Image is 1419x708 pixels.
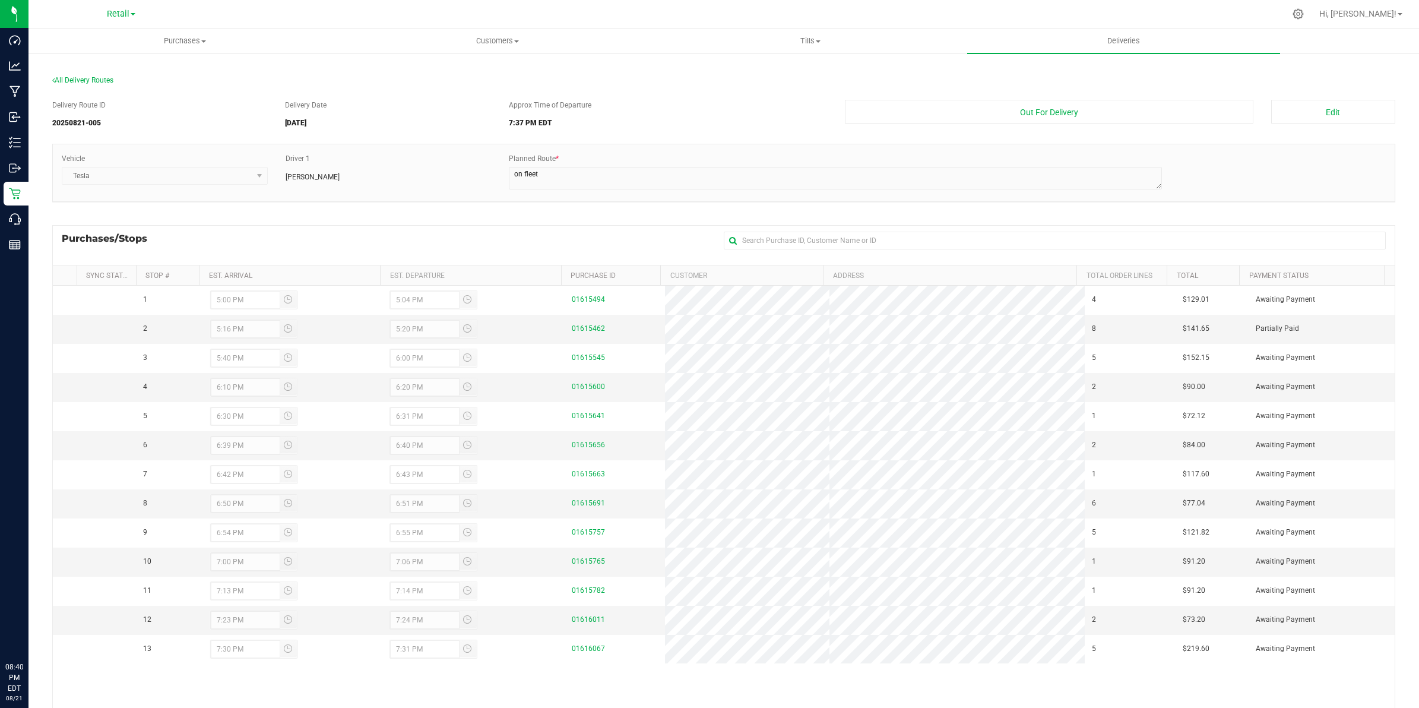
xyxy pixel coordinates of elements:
a: Est. Arrival [209,271,252,280]
a: Purchases [28,29,341,53]
span: Purchases [29,36,341,46]
span: 8 [143,498,147,509]
button: Out For Delivery [845,100,1253,124]
a: 01615691 [572,499,605,507]
a: 01615600 [572,383,605,391]
label: Driver 1 [286,153,310,164]
span: $73.20 [1183,614,1205,625]
span: 1 [1092,556,1096,567]
span: $77.04 [1183,498,1205,509]
span: $84.00 [1183,440,1205,451]
span: Awaiting Payment [1256,643,1315,655]
span: 2 [1092,614,1096,625]
a: 01615462 [572,324,605,333]
iframe: Resource center [12,613,47,649]
span: $91.20 [1183,585,1205,596]
th: Est. Departure [380,265,561,286]
span: Retail [107,9,129,19]
p: 08:40 PM EDT [5,662,23,694]
span: Awaiting Payment [1256,498,1315,509]
th: Address [823,265,1076,286]
th: Customer [660,265,823,286]
span: Awaiting Payment [1256,410,1315,422]
button: Edit [1271,100,1395,124]
a: Deliveries [967,29,1280,53]
span: Awaiting Payment [1256,556,1315,567]
a: 01616067 [572,644,605,653]
span: $72.12 [1183,410,1205,422]
span: Awaiting Payment [1256,527,1315,538]
a: 01615494 [572,295,605,304]
inline-svg: Reports [9,239,21,251]
span: 5 [1092,643,1096,655]
span: Purchases/Stops [62,232,159,246]
span: Awaiting Payment [1256,352,1315,364]
span: 5 [1092,352,1096,364]
input: Search Purchase ID, Customer Name or ID [724,232,1386,249]
span: 3 [143,352,147,364]
a: Payment Status [1249,271,1309,280]
span: 8 [1092,323,1096,334]
label: Vehicle [62,153,85,164]
span: $91.20 [1183,556,1205,567]
div: Manage settings [1291,8,1306,20]
h5: 7:37 PM EDT [509,119,827,127]
h5: [DATE] [285,119,491,127]
span: 4 [1092,294,1096,305]
span: $129.01 [1183,294,1209,305]
span: $152.15 [1183,352,1209,364]
span: Deliveries [1091,36,1156,46]
inline-svg: Inventory [9,137,21,148]
span: Awaiting Payment [1256,614,1315,625]
span: Awaiting Payment [1256,469,1315,480]
span: 13 [143,643,151,655]
span: 6 [1092,498,1096,509]
label: Delivery Route ID [52,100,106,110]
a: 01615782 [572,586,605,595]
span: Customers [342,36,654,46]
span: $121.82 [1183,527,1209,538]
span: Awaiting Payment [1256,585,1315,596]
a: 01615641 [572,412,605,420]
span: 12 [143,614,151,625]
p: 08/21 [5,694,23,703]
a: Sync Status [86,271,132,280]
span: 2 [1092,440,1096,451]
inline-svg: Manufacturing [9,86,21,97]
label: Approx Time of Departure [509,100,591,110]
span: 4 [143,381,147,393]
inline-svg: Analytics [9,60,21,72]
span: 2 [143,323,147,334]
span: [PERSON_NAME] [286,172,340,182]
a: Stop # [145,271,169,280]
a: Customers [341,29,654,53]
span: 1 [143,294,147,305]
span: 1 [1092,469,1096,480]
a: 01615545 [572,353,605,362]
span: Hi, [PERSON_NAME]! [1319,9,1396,18]
span: 2 [1092,381,1096,393]
inline-svg: Inbound [9,111,21,123]
label: Planned Route [509,153,559,164]
inline-svg: Outbound [9,162,21,174]
span: $117.60 [1183,469,1209,480]
a: 01615656 [572,441,605,449]
span: 5 [1092,527,1096,538]
a: 01615663 [572,470,605,478]
strong: 20250821-005 [52,119,101,127]
th: Total Order Lines [1076,265,1167,286]
span: 1 [1092,410,1096,422]
a: 01615765 [572,557,605,565]
span: All Delivery Routes [52,76,113,84]
span: 7 [143,469,147,480]
inline-svg: Call Center [9,213,21,225]
iframe: Resource center unread badge [35,611,49,625]
span: Tills [655,36,967,46]
a: Tills [654,29,967,53]
span: 9 [143,527,147,538]
span: Awaiting Payment [1256,294,1315,305]
a: 01615757 [572,528,605,536]
span: 11 [143,585,151,596]
inline-svg: Dashboard [9,34,21,46]
a: Purchase ID [571,271,616,280]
